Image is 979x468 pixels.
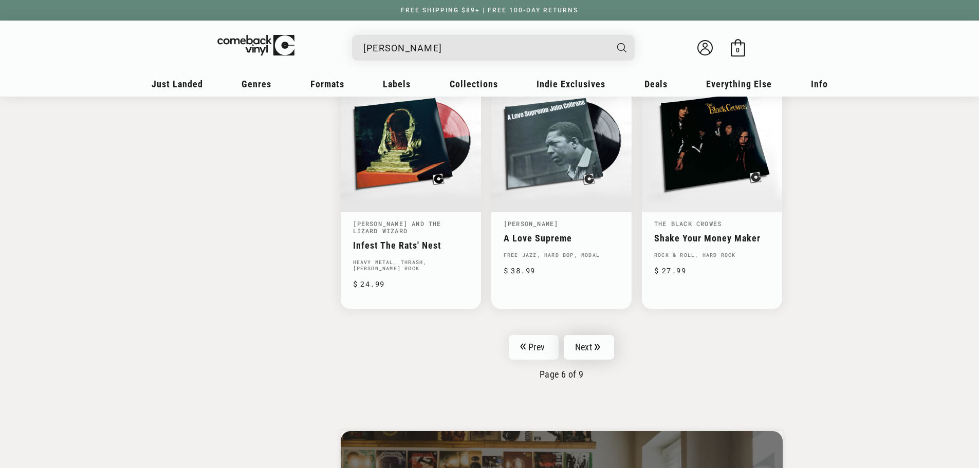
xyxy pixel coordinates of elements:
a: Shake Your Money Maker [654,233,770,244]
a: [PERSON_NAME] [504,219,559,228]
a: The Black Crowes [654,219,722,228]
a: [PERSON_NAME] And The Lizard Wizard [353,219,441,235]
a: A Love Supreme [504,233,619,244]
a: FREE SHIPPING $89+ | FREE 100-DAY RETURNS [391,7,588,14]
span: Collections [450,79,498,89]
span: Labels [383,79,411,89]
span: Info [811,79,828,89]
a: Next [564,335,614,360]
span: Just Landed [152,79,203,89]
a: Prev [509,335,559,360]
button: Search [608,35,636,61]
div: Search [352,35,635,61]
span: Formats [310,79,344,89]
input: When autocomplete results are available use up and down arrows to review and enter to select [363,38,607,59]
span: 0 [736,46,740,54]
span: Indie Exclusives [537,79,605,89]
span: Deals [644,79,668,89]
span: Genres [242,79,271,89]
p: Page 6 of 9 [341,369,783,380]
span: Everything Else [706,79,772,89]
nav: Pagination [341,335,783,380]
a: Infest The Rats' Nest [353,240,469,251]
